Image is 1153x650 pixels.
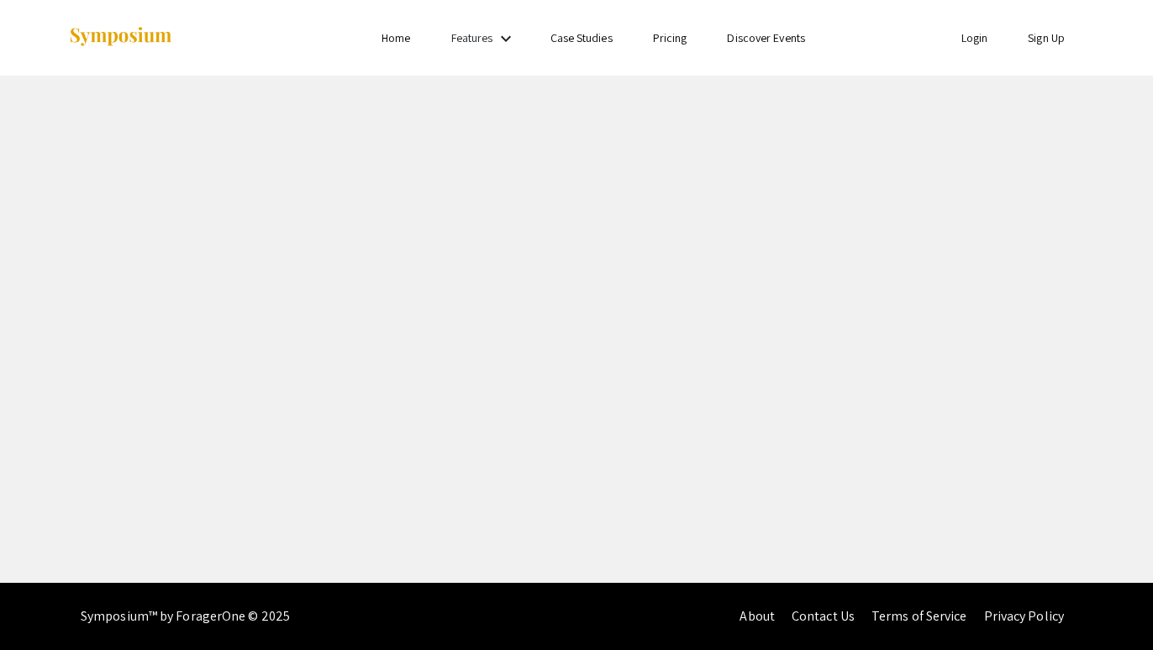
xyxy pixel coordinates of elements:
a: Case Studies [550,30,613,45]
a: Login [961,30,988,45]
a: Features [451,30,493,45]
div: Symposium™ by ForagerOne © 2025 [81,583,290,650]
a: Privacy Policy [984,607,1064,625]
a: Terms of Service [871,607,967,625]
a: Home [382,30,410,45]
a: Discover Events [727,30,805,45]
a: Contact Us [792,607,855,625]
img: Symposium by ForagerOne [68,26,173,49]
a: About [740,607,775,625]
a: Sign Up [1028,30,1065,45]
mat-icon: Expand Features list [496,29,516,49]
a: Pricing [653,30,687,45]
